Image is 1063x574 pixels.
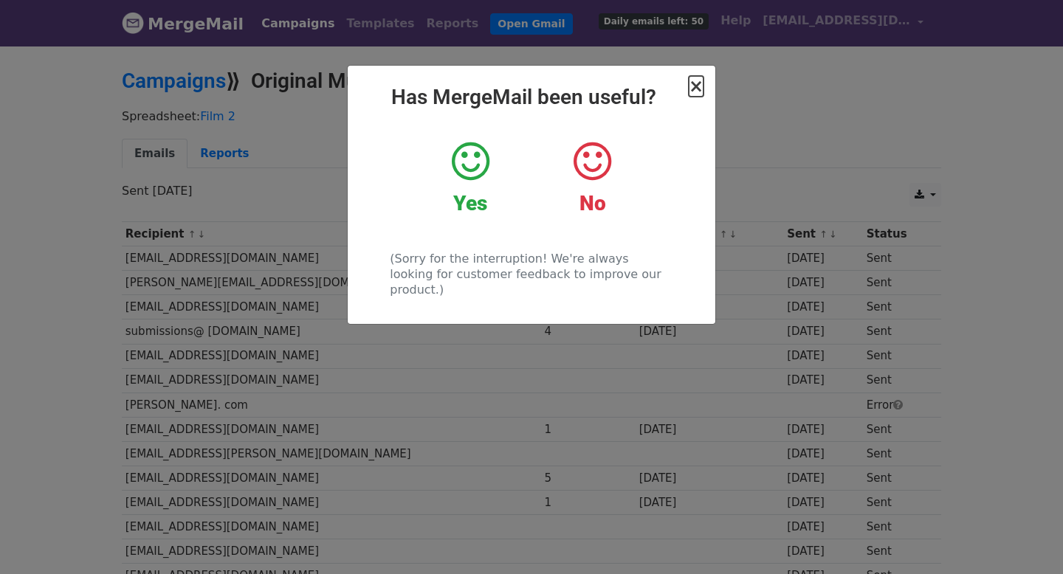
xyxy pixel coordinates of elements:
[689,76,703,97] span: ×
[360,85,703,110] h2: Has MergeMail been useful?
[453,191,487,215] strong: Yes
[421,139,520,216] a: Yes
[543,139,642,216] a: No
[689,77,703,95] button: Close
[989,503,1063,574] iframe: Chat Widget
[390,251,672,297] p: (Sorry for the interruption! We're always looking for customer feedback to improve our product.)
[579,191,606,215] strong: No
